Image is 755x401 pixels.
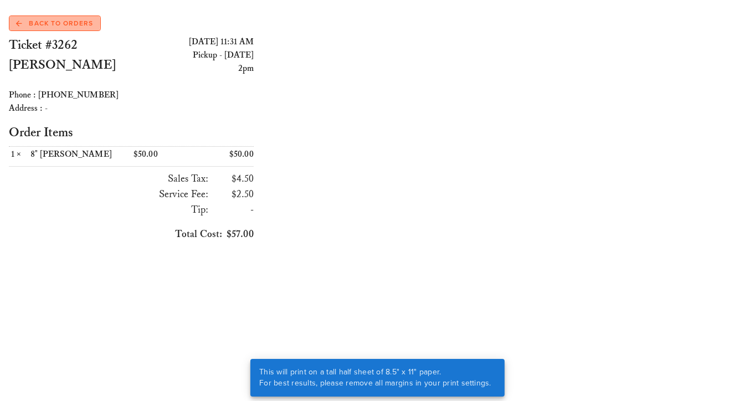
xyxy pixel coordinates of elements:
div: Address : - [9,102,254,115]
h3: $2.50 [213,187,254,202]
div: Phone : [PHONE_NUMBER] [9,89,254,102]
div: Pickup - [DATE] [131,49,254,62]
div: 2pm [131,62,254,75]
h3: - [213,202,254,218]
h3: Service Fee: [9,187,208,202]
h3: Tip: [9,202,208,218]
a: Back to Orders [9,16,101,31]
div: 8" [PERSON_NAME] [30,149,129,160]
h3: $4.50 [213,171,254,187]
h2: Ticket #3262 [9,35,131,55]
div: [DATE] 11:31 AM [131,35,254,49]
div: $50.00 [131,147,193,162]
span: Total Cost: [175,228,222,240]
h2: [PERSON_NAME] [9,55,131,75]
div: This will print on a tall half sheet of 8.5" x 11" paper. For best results, please remove all mar... [250,359,500,397]
span: Back to Orders [16,18,93,28]
span: 1 [9,149,17,160]
h2: Order Items [9,124,254,142]
h3: Sales Tax: [9,171,208,187]
div: $50.00 [193,147,254,162]
div: × [9,149,30,160]
h3: $57.00 [9,227,254,242]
